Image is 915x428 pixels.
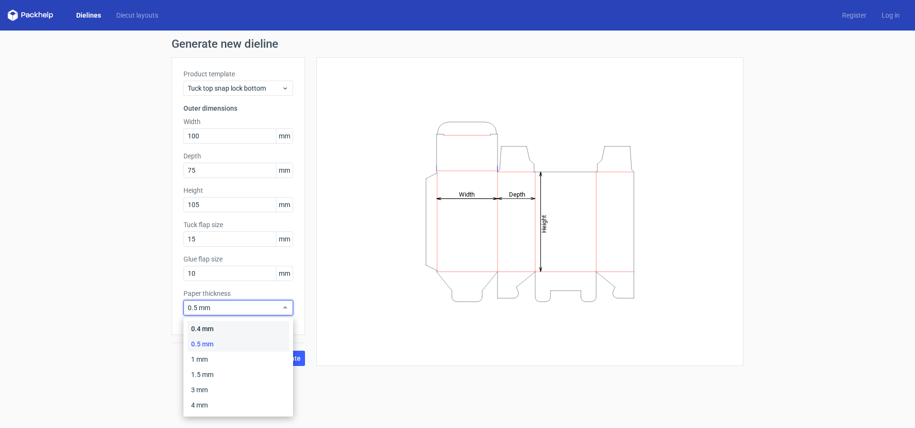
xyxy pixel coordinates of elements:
[187,382,289,397] div: 3 mm
[183,69,293,79] label: Product template
[183,186,293,195] label: Height
[540,215,548,232] tspan: Height
[183,220,293,230] label: Tuck flap size
[874,10,907,20] a: Log in
[187,321,289,336] div: 0.4 mm
[188,303,282,313] span: 0.5 mm
[276,129,293,143] span: mm
[834,10,874,20] a: Register
[187,397,289,413] div: 4 mm
[459,190,475,198] tspan: Width
[183,254,293,264] label: Glue flap size
[276,198,293,212] span: mm
[187,367,289,382] div: 1.5 mm
[109,10,166,20] a: Diecut layouts
[69,10,109,20] a: Dielines
[183,151,293,161] label: Depth
[183,104,293,113] h3: Outer dimensions
[276,163,293,177] span: mm
[172,38,743,50] h1: Generate new dieline
[183,117,293,126] label: Width
[187,336,289,352] div: 0.5 mm
[276,232,293,246] span: mm
[183,289,293,298] label: Paper thickness
[509,190,525,198] tspan: Depth
[276,266,293,281] span: mm
[188,84,282,93] span: Tuck top snap lock bottom
[187,352,289,367] div: 1 mm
